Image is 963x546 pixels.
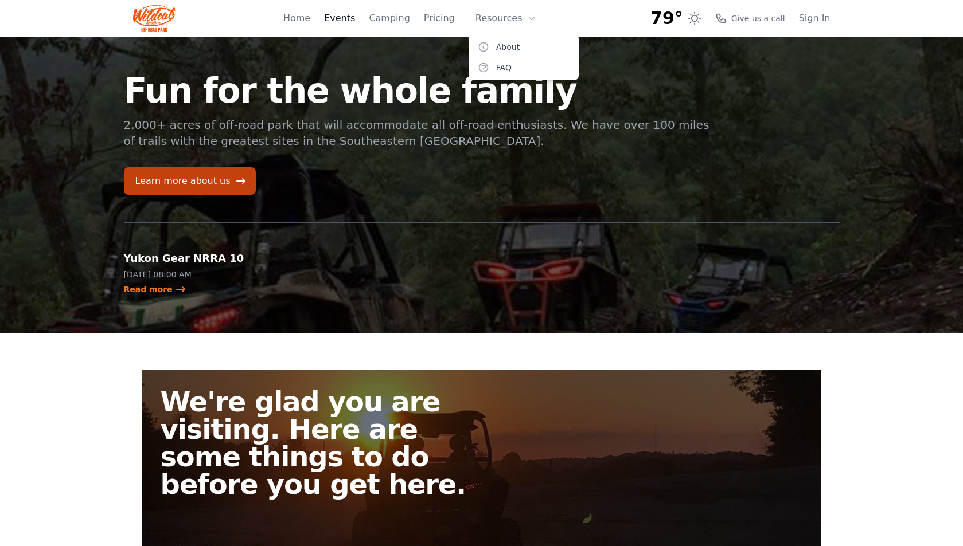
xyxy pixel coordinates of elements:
a: About [469,37,579,57]
a: Camping [369,11,410,25]
a: Give us a call [715,13,785,24]
a: Read more [124,284,186,295]
h2: We're glad you are visiting. Here are some things to do before you get here. [161,388,491,498]
p: 2,000+ acres of off-road park that will accommodate all off-road enthusiasts. We have over 100 mi... [124,117,711,149]
a: Pricing [424,11,455,25]
img: Wildcat Logo [133,5,176,32]
button: Resources [469,7,543,30]
a: FAQ [469,57,579,78]
h2: Yukon Gear NRRA 10 [124,250,289,266]
span: Give us a call [731,13,785,24]
a: Sign In [799,11,831,25]
a: Home [283,11,310,25]
span: 79° [650,8,683,29]
p: [DATE] 08:00 AM [124,269,289,280]
a: Learn more about us [124,167,256,195]
h1: Fun for the whole family [124,73,711,108]
a: Events [324,11,355,25]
